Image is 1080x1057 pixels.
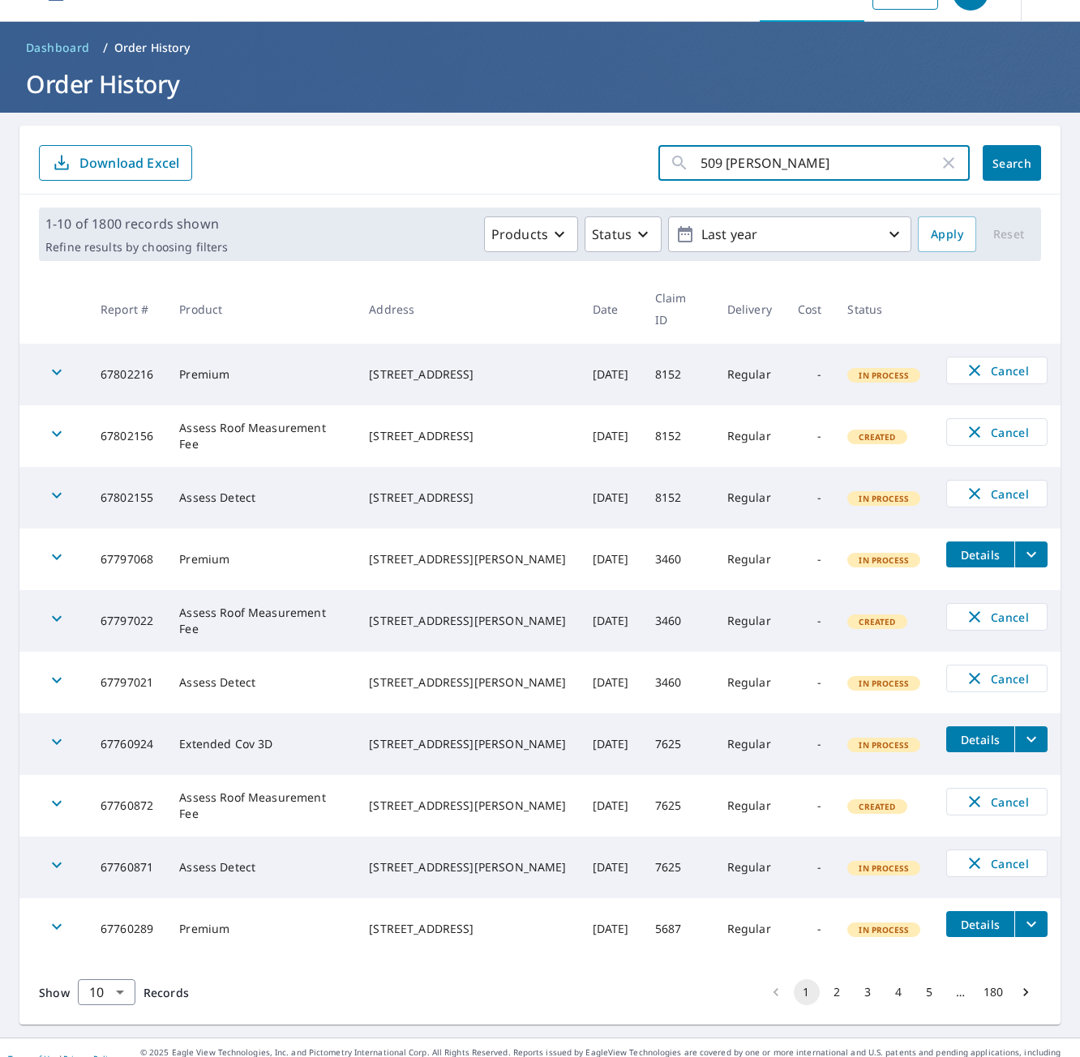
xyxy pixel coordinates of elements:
button: detailsBtn-67760289 [946,911,1014,937]
td: Regular [714,837,785,898]
td: Assess Detect [166,467,356,528]
span: Details [956,732,1005,747]
span: Cancel [963,607,1031,627]
span: Created [849,616,905,627]
button: Last year [668,216,911,252]
td: [DATE] [580,713,642,775]
button: Go to page 4 [886,979,912,1005]
div: … [948,984,974,1000]
td: [DATE] [580,405,642,467]
button: Cancel [946,603,1048,631]
button: Cancel [946,849,1048,877]
button: Search [983,145,1041,181]
td: - [785,652,835,713]
th: Product [166,274,356,344]
span: Records [144,985,189,1000]
span: In Process [849,554,919,566]
button: detailsBtn-67760924 [946,726,1014,752]
td: Regular [714,652,785,713]
td: [DATE] [580,837,642,898]
td: Premium [166,528,356,590]
td: 67797021 [88,652,166,713]
button: Status [585,216,662,252]
td: 8152 [642,405,714,467]
span: In Process [849,370,919,381]
th: Address [356,274,579,344]
div: 10 [78,969,135,1015]
td: 3460 [642,652,714,713]
span: Cancel [963,669,1031,688]
td: - [785,775,835,837]
a: Dashboard [19,35,96,61]
td: 67760924 [88,713,166,775]
div: [STREET_ADDRESS][PERSON_NAME] [369,798,566,814]
p: Download Excel [79,154,179,172]
span: Cancel [963,422,1031,442]
div: [STREET_ADDRESS] [369,921,566,937]
button: Download Excel [39,145,192,181]
button: filesDropdownBtn-67760289 [1014,911,1048,937]
td: 67802155 [88,467,166,528]
button: Go to page 180 [979,979,1008,1005]
td: Regular [714,344,785,405]
td: [DATE] [580,344,642,405]
td: - [785,898,835,960]
td: 67797022 [88,590,166,652]
p: Last year [695,220,885,249]
div: [STREET_ADDRESS][PERSON_NAME] [369,859,566,875]
button: Products [484,216,578,252]
td: [DATE] [580,652,642,713]
div: [STREET_ADDRESS][PERSON_NAME] [369,736,566,752]
button: detailsBtn-67797068 [946,541,1014,567]
span: In Process [849,678,919,689]
nav: breadcrumb [19,35,1061,61]
div: [STREET_ADDRESS] [369,490,566,506]
p: 1-10 of 1800 records shown [45,214,228,233]
td: 67760289 [88,898,166,960]
div: [STREET_ADDRESS] [369,428,566,444]
span: Cancel [963,792,1031,811]
span: In Process [849,924,919,935]
div: Show 10 records [78,979,135,1005]
td: Premium [166,344,356,405]
td: - [785,837,835,898]
th: Claim ID [642,274,714,344]
div: [STREET_ADDRESS][PERSON_NAME] [369,674,566,691]
span: Cancel [963,361,1031,380]
td: - [785,467,835,528]
td: Regular [714,775,785,837]
button: filesDropdownBtn-67797068 [1014,541,1048,567]
td: [DATE] [580,898,642,960]
nav: pagination navigation [761,979,1041,1005]
td: 67802216 [88,344,166,405]
button: page 1 [794,979,820,1005]
p: Status [592,225,632,244]
span: Created [849,431,905,443]
button: Go to next page [1013,979,1039,1005]
button: filesDropdownBtn-67760924 [1014,726,1048,752]
td: Regular [714,713,785,775]
span: Show [39,985,70,1000]
td: [DATE] [580,775,642,837]
td: 8152 [642,344,714,405]
td: - [785,590,835,652]
p: Products [491,225,548,244]
span: Created [849,801,905,812]
td: Regular [714,898,785,960]
td: Regular [714,590,785,652]
td: Assess Detect [166,837,356,898]
li: / [103,38,108,58]
td: - [785,528,835,590]
h1: Order History [19,67,1061,101]
button: Go to page 2 [825,979,851,1005]
td: Regular [714,528,785,590]
th: Report # [88,274,166,344]
p: Order History [114,40,191,56]
button: Cancel [946,480,1048,507]
button: Go to page 3 [855,979,881,1005]
td: Regular [714,405,785,467]
div: [STREET_ADDRESS] [369,366,566,383]
td: 7625 [642,713,714,775]
th: Status [834,274,933,344]
span: Search [996,156,1028,171]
